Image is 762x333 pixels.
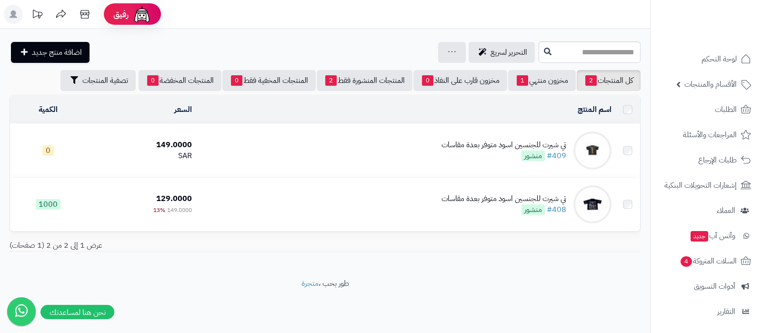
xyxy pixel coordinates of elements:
a: المنتجات المخفضة0 [139,70,221,91]
a: إشعارات التحويلات البنكية [656,174,756,197]
span: الأقسام والمنتجات [684,78,737,91]
a: مخزون قارب على النفاذ0 [413,70,507,91]
a: المنتجات المخفية فقط0 [222,70,316,91]
span: العملاء [717,204,735,217]
a: التقارير [656,300,756,323]
div: 149.0000 [90,140,192,151]
a: أدوات التسويق [656,275,756,298]
a: السعر [174,104,192,115]
span: 149.0000 [167,206,192,214]
span: 13% [153,206,165,214]
span: إشعارات التحويلات البنكية [664,179,737,192]
span: التقارير [717,305,735,318]
img: ai-face.png [132,5,151,24]
a: الطلبات [656,98,756,121]
span: 0 [147,75,159,86]
a: السلات المتروكة4 [656,250,756,272]
span: 129.0000 [156,193,192,204]
span: منشور [521,151,545,161]
div: عرض 1 إلى 2 من 2 (1 صفحات) [2,240,325,251]
span: السلات المتروكة [680,254,737,268]
span: 4 [681,256,692,267]
a: متجرة [301,278,319,289]
img: تي شيرت للجنسين اسود متوفر بعدة مقاسات [573,131,612,170]
button: تصفية المنتجات [60,70,136,91]
div: تي شيرت للجنسين اسود متوفر بعدة مقاسات [441,140,566,151]
span: اضافة منتج جديد [32,47,82,58]
span: أدوات التسويق [694,280,735,293]
a: المراجعات والأسئلة [656,123,756,146]
a: كل المنتجات2 [577,70,641,91]
span: منشور [521,204,545,215]
a: #408 [547,204,566,215]
span: 2 [585,75,597,86]
a: العملاء [656,199,756,222]
a: التحرير لسريع [469,42,535,63]
span: 0 [231,75,242,86]
a: اسم المنتج [578,104,612,115]
span: جديد [691,231,708,242]
span: وآتس آب [690,229,735,242]
a: تحديثات المنصة [25,5,49,26]
img: تي شيرت للجنسين اسود متوفر بعدة مقاسات [573,185,612,223]
span: المراجعات والأسئلة [683,128,737,141]
span: 0 [422,75,433,86]
a: طلبات الإرجاع [656,149,756,172]
div: تي شيرت للجنسين اسود متوفر بعدة مقاسات [441,193,566,204]
span: التحرير لسريع [491,47,527,58]
span: رفيق [113,9,129,20]
a: #409 [547,150,566,161]
span: تصفية المنتجات [82,75,128,86]
a: مخزون منتهي1 [508,70,576,91]
span: طلبات الإرجاع [698,153,737,167]
span: 2 [325,75,337,86]
span: 0 [42,145,54,156]
a: الكمية [39,104,58,115]
span: الطلبات [715,103,737,116]
a: وآتس آبجديد [656,224,756,247]
div: SAR [90,151,192,161]
span: 1000 [36,199,60,210]
span: 1 [517,75,528,86]
img: logo-2.png [697,7,753,27]
a: لوحة التحكم [656,48,756,71]
span: لوحة التحكم [702,52,737,66]
a: اضافة منتج جديد [11,42,90,63]
a: المنتجات المنشورة فقط2 [317,70,412,91]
